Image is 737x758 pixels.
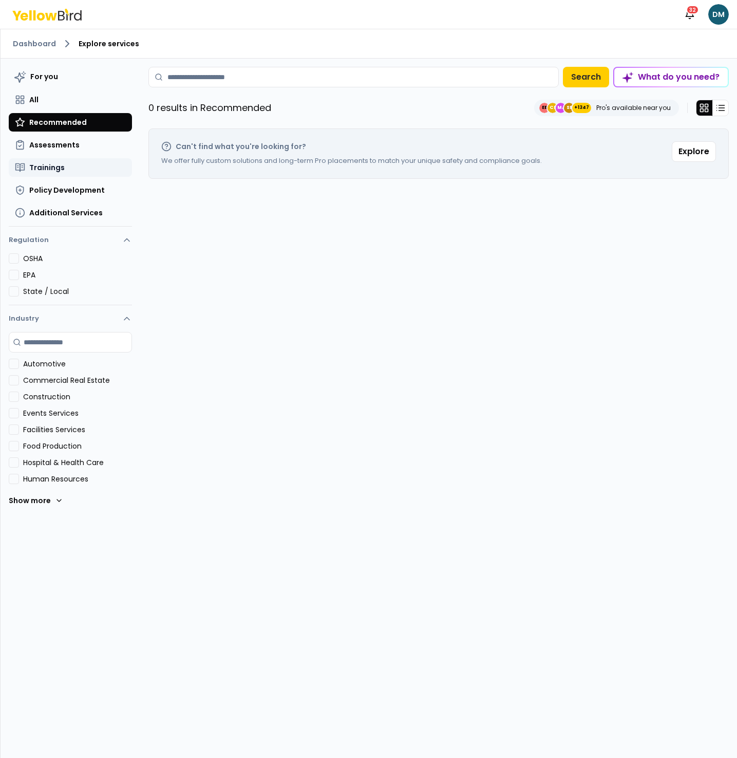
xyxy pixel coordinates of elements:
span: Trainings [29,162,65,173]
button: Search [563,67,609,87]
button: What do you need? [613,67,729,87]
div: Regulation [9,253,132,305]
button: For you [9,67,132,86]
button: Show more [9,490,63,511]
div: What do you need? [614,68,728,86]
button: 32 [679,4,700,25]
label: Commercial Real Estate [23,375,132,385]
label: Automotive [23,359,132,369]
span: MJ [556,103,566,113]
label: Construction [23,392,132,402]
span: EE [539,103,550,113]
div: Industry [9,332,132,519]
button: All [9,90,132,109]
label: Food Production [23,441,132,451]
h2: Can't find what you're looking for? [176,141,306,152]
button: Industry [9,305,132,332]
button: Recommended [9,113,132,132]
button: Regulation [9,231,132,253]
span: Explore services [79,39,139,49]
p: We offer fully custom solutions and long-term Pro placements to match your unique safety and comp... [161,156,542,166]
button: Policy Development [9,181,132,199]
nav: breadcrumb [13,38,725,50]
span: Assessments [29,140,80,150]
p: Pro's available near you [596,104,671,112]
span: CE [547,103,558,113]
span: For you [30,71,58,82]
span: DM [708,4,729,25]
a: Dashboard [13,39,56,49]
div: 32 [686,5,699,14]
button: Additional Services [9,204,132,222]
button: Trainings [9,158,132,177]
span: Additional Services [29,208,103,218]
label: Hospital & Health Care [23,457,132,468]
label: EPA [23,270,132,280]
label: Facilities Services [23,424,132,435]
span: SE [564,103,574,113]
label: Events Services [23,408,132,418]
p: 0 results in Recommended [148,101,271,115]
span: Policy Development [29,185,105,195]
span: All [29,95,39,105]
label: Human Resources [23,474,132,484]
span: Recommended [29,117,87,127]
span: +1347 [574,103,589,113]
label: OSHA [23,253,132,264]
button: Explore [672,141,716,162]
label: State / Local [23,286,132,297]
button: Assessments [9,136,132,154]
